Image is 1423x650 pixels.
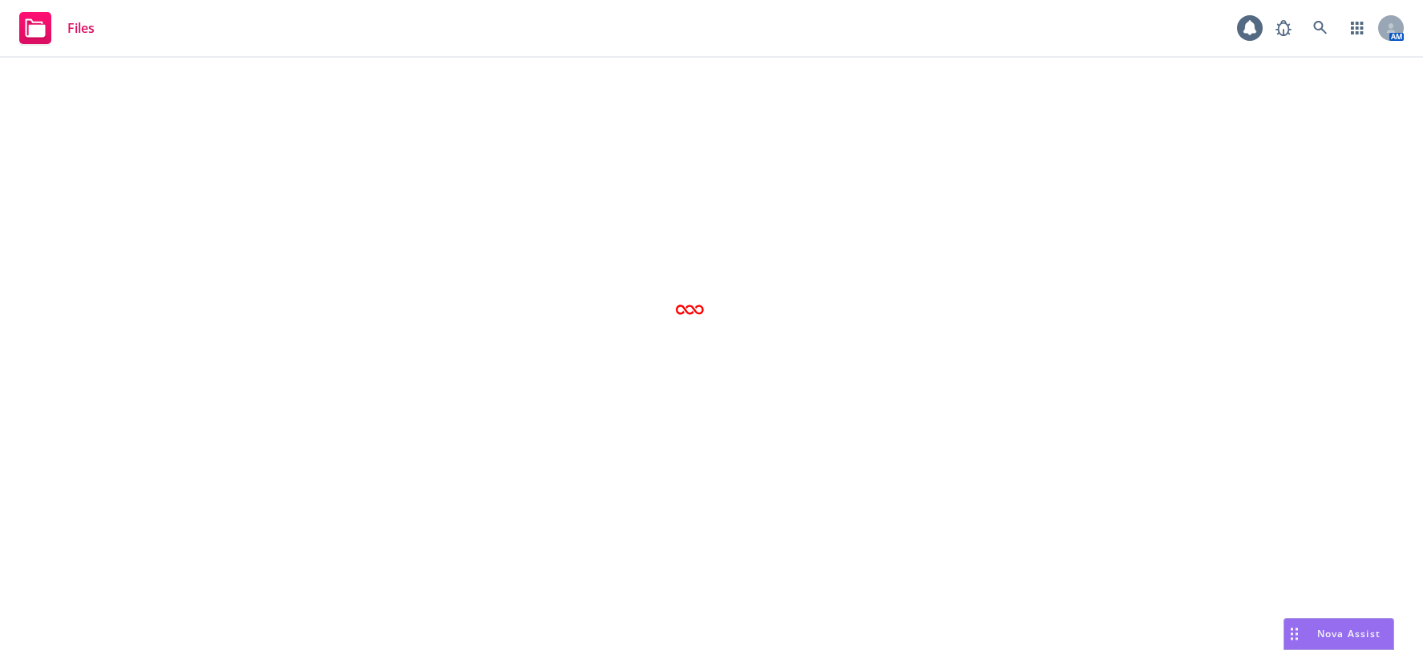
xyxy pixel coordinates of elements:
a: Switch app [1341,12,1373,44]
span: Nova Assist [1317,627,1381,640]
button: Nova Assist [1284,618,1394,650]
a: Search [1304,12,1336,44]
span: Files [67,22,95,34]
a: Report a Bug [1267,12,1300,44]
a: Files [13,6,101,50]
div: Drag to move [1284,619,1304,649]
